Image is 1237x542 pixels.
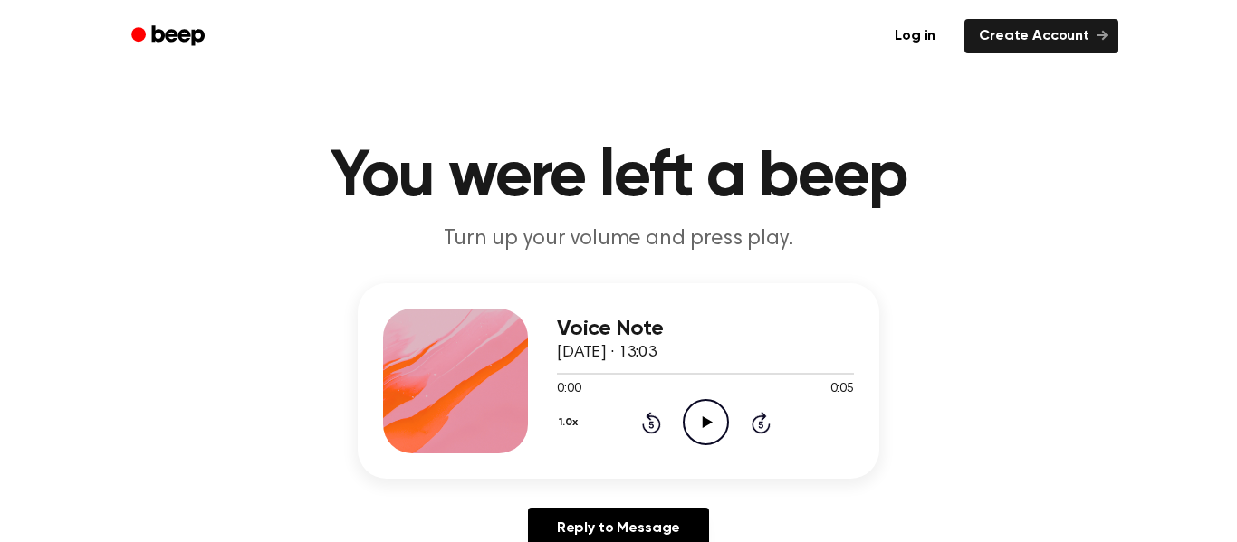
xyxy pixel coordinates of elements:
span: 0:05 [830,380,854,399]
span: [DATE] · 13:03 [557,345,657,361]
a: Create Account [964,19,1118,53]
h1: You were left a beep [155,145,1082,210]
a: Log in [877,15,954,57]
h3: Voice Note [557,317,854,341]
a: Beep [119,19,221,54]
p: Turn up your volume and press play. [271,224,966,254]
span: 0:00 [557,380,580,399]
button: 1.0x [557,407,584,438]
